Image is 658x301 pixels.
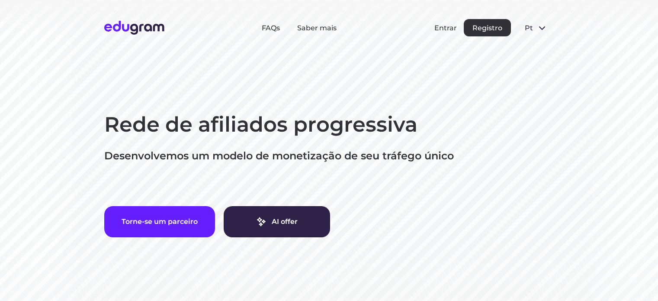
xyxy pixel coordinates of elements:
[104,206,215,237] button: Torne-se um parceiro
[297,24,337,32] a: Saber mais
[224,206,330,237] a: AI offer
[518,19,554,36] button: pt
[104,21,164,35] img: Edugram Logo
[464,19,511,36] button: Registro
[104,111,554,139] h1: Rede de afiliados progressiva
[262,24,280,32] a: FAQs
[104,149,554,163] p: Desenvolvemos um modelo de monetização de seu tráfego único
[434,24,457,32] button: Entrar
[525,24,533,32] span: pt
